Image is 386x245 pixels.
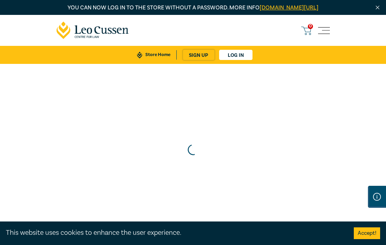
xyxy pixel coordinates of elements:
[131,50,176,60] a: Store Home
[354,227,380,239] button: Accept cookies
[57,4,330,12] p: You can now log in to the store without a password. More info
[373,193,381,201] img: Information Icon
[260,4,318,11] a: [DOMAIN_NAME][URL]
[219,50,252,60] a: Log in
[183,50,214,60] a: sign up
[6,228,342,238] div: This website uses cookies to enhance the user experience.
[374,4,381,11] img: Close
[308,24,313,29] span: 0
[318,25,330,36] button: Toggle navigation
